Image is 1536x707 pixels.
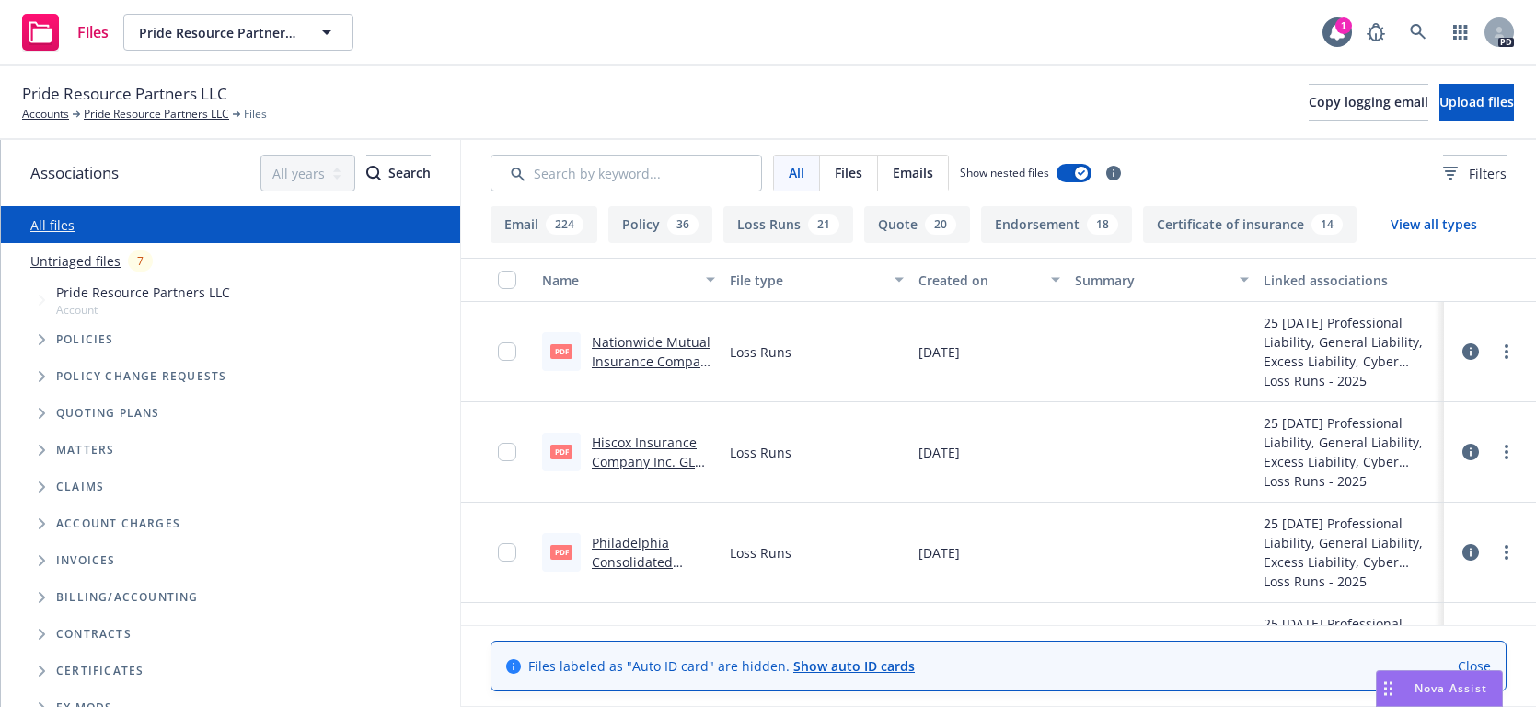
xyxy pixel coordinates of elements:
button: View all types [1361,206,1507,243]
div: Drag to move [1377,671,1400,706]
span: Pride Resource Partners LLC [22,82,227,106]
div: Search [366,156,431,191]
button: Loss Runs [723,206,853,243]
span: Policy change requests [56,371,226,382]
span: Certificates [56,666,144,677]
span: Loss Runs [730,443,791,462]
div: Loss Runs - 2025 [1264,471,1437,491]
span: Matters [56,445,114,456]
button: Pride Resource Partners LLC [123,14,353,51]
div: 25 [DATE] Professional Liability, General Liability, Excess Liability, Cyber Renewal [1264,413,1437,471]
div: 25 [DATE] Professional Liability, General Liability, Excess Liability, Cyber Renewal [1264,313,1437,371]
a: Hiscox Insurance Company Inc. GL ProfLiab [DATE] - [DATE] Loss Runs - Valued [DATE].pdf [592,434,707,528]
div: 7 [128,250,153,272]
span: Loss Runs [730,342,791,362]
span: Claims [56,481,104,493]
span: Filters [1443,164,1507,183]
button: Created on [911,258,1068,302]
button: Filters [1443,155,1507,191]
a: Accounts [22,106,69,122]
a: more [1496,341,1518,363]
span: Files labeled as "Auto ID card" are hidden. [528,656,915,676]
div: Loss Runs - 2025 [1264,371,1437,390]
span: PDF [550,344,572,358]
span: Associations [30,161,119,185]
div: Created on [918,271,1040,290]
button: SearchSearch [366,155,431,191]
span: [DATE] [918,342,960,362]
div: Name [542,271,695,290]
input: Select all [498,271,516,289]
span: [DATE] [918,543,960,562]
button: Summary [1068,258,1255,302]
div: Tree Example [1,279,460,579]
button: Email [491,206,597,243]
span: Account charges [56,518,180,529]
div: 224 [546,214,583,235]
a: Switch app [1442,14,1479,51]
a: Pride Resource Partners LLC [84,106,229,122]
a: Show auto ID cards [793,657,915,675]
a: All files [30,216,75,234]
span: Policies [56,334,114,345]
svg: Search [366,166,381,180]
span: Pride Resource Partners LLC [56,283,230,302]
span: Invoices [56,555,116,566]
span: Loss Runs [730,543,791,562]
span: [DATE] [918,443,960,462]
span: Upload files [1439,93,1514,110]
button: Certificate of insurance [1143,206,1357,243]
button: Quote [864,206,970,243]
span: Pride Resource Partners LLC [139,23,298,42]
div: 25 [DATE] Professional Liability, General Liability, Excess Liability, Cyber Renewal [1264,514,1437,572]
input: Toggle Row Selected [498,543,516,562]
span: pdf [550,545,572,559]
span: Nova Assist [1415,680,1487,696]
div: Loss Runs - 2025 [1264,572,1437,591]
span: Contracts [56,629,132,640]
span: Billing/Accounting [56,592,199,603]
div: Summary [1075,271,1228,290]
a: Philadelphia Consolidated Holding Corp. XS [DATE] - [DATE] Loss Runs - Valued [DATE].pdf [592,534,708,648]
div: 36 [667,214,699,235]
button: Name [535,258,722,302]
a: more [1496,441,1518,463]
span: Show nested files [960,165,1049,180]
span: All [789,163,804,182]
a: Untriaged files [30,251,121,271]
div: 14 [1311,214,1343,235]
input: Toggle Row Selected [498,342,516,361]
a: more [1496,541,1518,563]
span: Filters [1469,164,1507,183]
span: Emails [893,163,933,182]
button: Upload files [1439,84,1514,121]
span: Account [56,302,230,318]
div: 20 [925,214,956,235]
a: Search [1400,14,1437,51]
button: Endorsement [981,206,1132,243]
button: Linked associations [1256,258,1444,302]
a: Nationwide Mutual Insurance Company Cyber [DATE] - [DATE] Loss Runs - Valued [DATE].PDF [592,333,715,428]
a: Report a Bug [1357,14,1394,51]
span: Files [835,163,862,182]
span: pdf [550,445,572,458]
div: File type [730,271,883,290]
a: Files [15,6,116,58]
div: 25 [DATE] Professional Liability, General Liability, Excess Liability, Cyber Renewal [1264,614,1437,672]
div: Linked associations [1264,271,1437,290]
button: Policy [608,206,712,243]
button: Nova Assist [1376,670,1503,707]
span: Files [77,25,109,40]
span: Files [244,106,267,122]
input: Search by keyword... [491,155,762,191]
input: Toggle Row Selected [498,443,516,461]
span: Copy logging email [1309,93,1428,110]
button: Copy logging email [1309,84,1428,121]
div: 21 [808,214,839,235]
div: 18 [1087,214,1118,235]
button: File type [722,258,910,302]
a: Close [1458,656,1491,676]
div: 1 [1335,17,1352,34]
span: Quoting plans [56,408,160,419]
